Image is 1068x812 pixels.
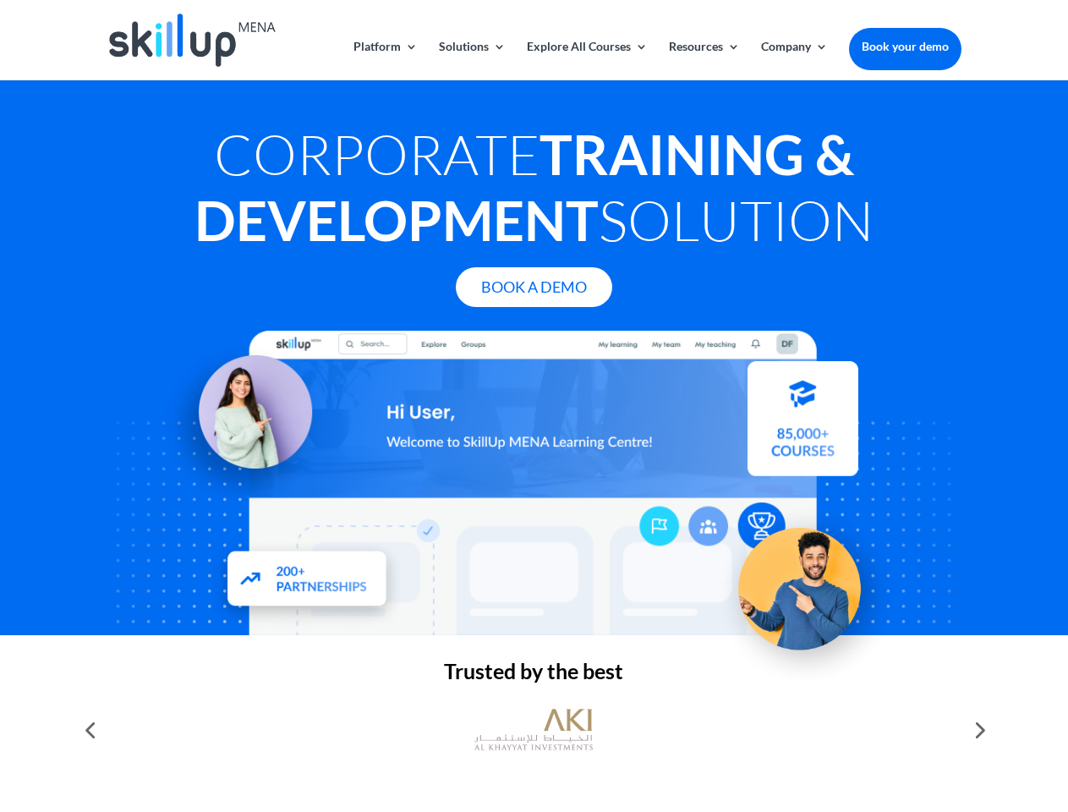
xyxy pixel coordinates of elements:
[158,332,329,502] img: Learning Management Solution - SkillUp
[474,700,593,760] img: al khayyat investments logo
[107,121,961,261] h1: Corporate Solution
[748,369,858,484] img: Courses library - SkillUp MENA
[194,121,854,253] strong: Training & Development
[210,542,406,634] img: Partners - SkillUp Mena
[849,28,961,65] a: Book your demo
[669,41,740,80] a: Resources
[761,41,828,80] a: Company
[527,41,648,80] a: Explore All Courses
[109,14,275,67] img: Skillup Mena
[714,495,901,683] img: Upskill your workforce - SkillUp
[439,41,506,80] a: Solutions
[107,661,961,690] h2: Trusted by the best
[456,267,612,307] a: Book A Demo
[983,731,1068,812] iframe: Chat Widget
[353,41,418,80] a: Platform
